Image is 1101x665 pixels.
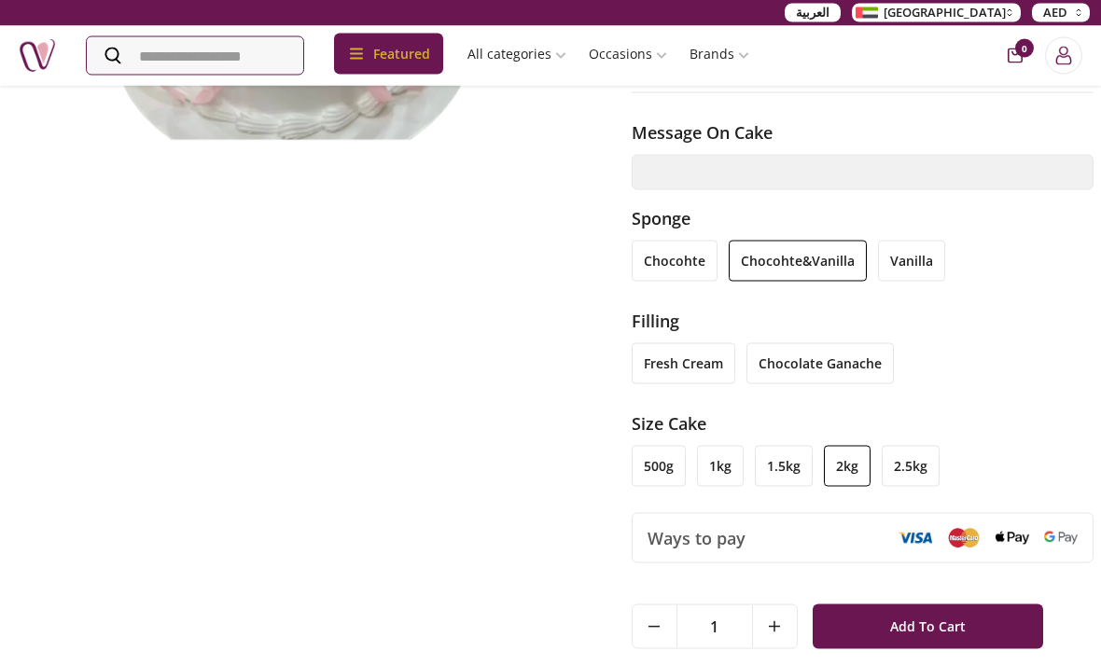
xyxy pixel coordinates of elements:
li: fresh cream [632,343,735,384]
span: [GEOGRAPHIC_DATA] [884,4,1006,22]
li: chocohte [632,241,718,282]
span: AED [1043,4,1067,22]
button: Add To Cart [813,604,1044,649]
img: Arabic_dztd3n.png [856,7,878,19]
span: 1 [677,605,752,648]
h3: Size cake [632,410,1094,436]
button: Login [1045,37,1082,75]
li: 2.5kg [882,446,940,487]
a: Brands [678,37,760,71]
span: 0 [1015,39,1034,58]
span: Add To Cart [890,610,966,644]
img: Visa [899,532,932,545]
img: Apple Pay [996,532,1029,546]
a: All categories [456,37,578,71]
img: Google Pay [1044,532,1078,545]
span: Ways to pay [648,525,746,551]
li: 500g [632,446,686,487]
img: Mastercard [947,528,981,547]
button: AED [1032,4,1090,22]
li: 1kg [697,446,744,487]
span: العربية [796,4,829,22]
a: Occasions [578,37,678,71]
input: Search [87,37,303,75]
button: cart-button [1008,48,1023,63]
h3: filling [632,308,1094,334]
li: chocolate ganache [746,343,894,384]
button: [GEOGRAPHIC_DATA] [852,4,1021,22]
li: vanilla [878,241,945,282]
h3: Message on cake [632,119,1094,145]
div: Featured [334,34,443,75]
img: Nigwa-uae-gifts [19,37,56,75]
li: chocohte&vanilla [729,241,867,282]
li: 2kg [824,446,871,487]
h3: Sponge [632,205,1094,231]
li: 1.5kg [755,446,813,487]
